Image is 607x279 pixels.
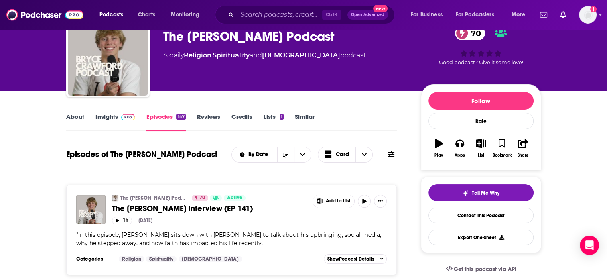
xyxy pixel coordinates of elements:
[454,266,516,273] span: Get this podcast via API
[112,204,253,214] span: The [PERSON_NAME] Interview (EP 141)
[76,231,381,247] span: In this episode, [PERSON_NAME] sits down with [PERSON_NAME] to talk about his upbringing, social ...
[411,9,443,20] span: For Business
[491,134,512,163] button: Bookmark
[99,9,123,20] span: Podcasts
[336,152,349,157] span: Card
[374,195,387,208] button: Show More Button
[451,8,506,21] button: open menu
[512,9,525,20] span: More
[138,9,155,20] span: Charts
[112,204,307,214] a: The [PERSON_NAME] Interview (EP 141)
[351,13,384,17] span: Open Advanced
[590,6,597,12] svg: Add a profile image
[264,113,284,131] a: Lists1
[165,8,210,21] button: open menu
[478,153,484,158] div: List
[557,8,569,22] a: Show notifications dropdown
[211,51,213,59] span: ,
[250,51,262,59] span: and
[197,113,220,131] a: Reviews
[313,195,355,208] button: Show More Button
[428,92,534,110] button: Follow
[179,256,242,262] a: [DEMOGRAPHIC_DATA]
[223,6,402,24] div: Search podcasts, credits, & more...
[318,147,373,163] button: Choose View
[579,6,597,24] button: Show profile menu
[579,6,597,24] span: Logged in as LaurenKenyon
[95,113,135,131] a: InsightsPodchaser Pro
[439,59,523,65] span: Good podcast? Give it some love!
[456,9,494,20] span: For Podcasters
[428,184,534,201] button: tell me why sparkleTell Me Why
[294,147,311,162] button: open menu
[237,8,322,21] input: Search podcasts, credits, & more...
[232,152,277,157] button: open menu
[506,8,535,21] button: open menu
[176,114,185,120] div: 147
[449,134,470,163] button: Apps
[76,195,106,224] img: The Baylen Levine Interview (EP 141)
[192,195,208,201] a: 70
[470,134,491,163] button: List
[405,8,453,21] button: open menu
[472,190,499,196] span: Tell Me Why
[146,256,177,262] a: Spirituality
[537,8,550,22] a: Show notifications dropdown
[121,114,135,120] img: Podchaser Pro
[248,152,271,157] span: By Date
[463,26,485,40] span: 70
[66,113,84,131] a: About
[119,256,144,262] a: Religion
[120,195,187,201] a: The [PERSON_NAME] Podcast
[68,15,148,96] img: The Bryce Crawford Podcast
[347,10,388,20] button: Open AdvancedNew
[163,51,366,60] div: A daily podcast
[455,26,485,40] a: 70
[326,198,351,204] span: Add to List
[277,147,294,162] button: Sort Direction
[231,147,311,163] h2: Choose List sort
[76,256,112,262] h3: Categories
[184,51,211,59] a: Religion
[227,194,242,202] span: Active
[66,149,217,159] h1: Episodes of The [PERSON_NAME] Podcast
[492,153,511,158] div: Bookmark
[295,113,315,131] a: Similar
[112,217,132,224] button: 1h
[76,231,381,247] span: " "
[280,114,284,120] div: 1
[439,259,523,279] a: Get this podcast via API
[579,6,597,24] img: User Profile
[428,134,449,163] button: Play
[322,10,341,20] span: Ctrl K
[455,153,465,158] div: Apps
[462,190,469,196] img: tell me why sparkle
[373,5,388,12] span: New
[518,153,528,158] div: Share
[138,218,152,223] div: [DATE]
[6,7,83,22] img: Podchaser - Follow, Share and Rate Podcasts
[133,8,160,21] a: Charts
[428,113,534,129] div: Rate
[262,51,340,59] a: [DEMOGRAPHIC_DATA]
[199,194,205,202] span: 70
[580,236,599,255] div: Open Intercom Messenger
[324,254,387,264] button: ShowPodcast Details
[327,256,374,262] span: Show Podcast Details
[171,9,199,20] span: Monitoring
[434,153,443,158] div: Play
[428,208,534,223] a: Contact This Podcast
[112,195,118,201] img: The Bryce Crawford Podcast
[421,21,541,71] div: 70Good podcast? Give it some love!
[224,195,246,201] a: Active
[512,134,533,163] button: Share
[428,230,534,245] button: Export One-Sheet
[94,8,134,21] button: open menu
[231,113,252,131] a: Credits
[213,51,250,59] a: Spirituality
